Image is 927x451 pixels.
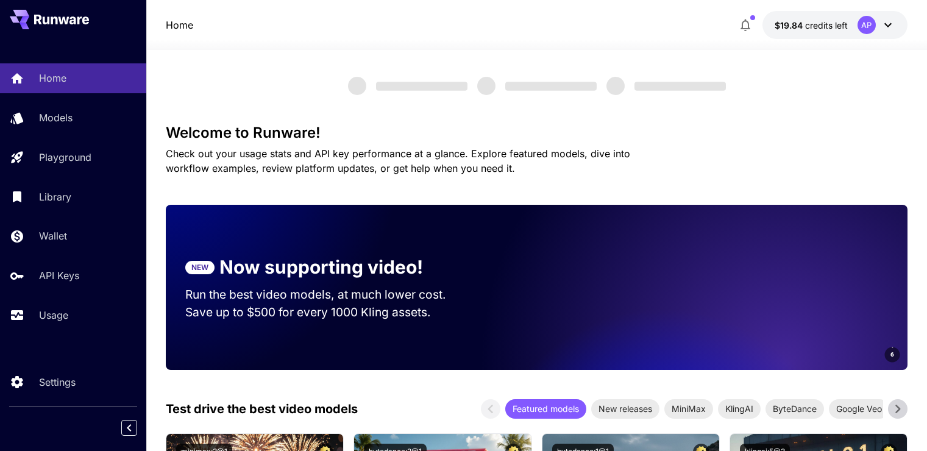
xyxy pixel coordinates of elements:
[39,190,71,204] p: Library
[829,399,889,419] div: Google Veo
[166,147,630,174] span: Check out your usage stats and API key performance at a glance. Explore featured models, dive int...
[185,286,469,304] p: Run the best video models, at much lower cost.
[775,19,848,32] div: $19.83608
[664,399,713,419] div: MiniMax
[39,150,91,165] p: Playground
[775,20,805,30] span: $19.84
[765,399,824,419] div: ByteDance
[121,420,137,436] button: Collapse sidebar
[185,304,469,321] p: Save up to $500 for every 1000 Kling assets.
[39,71,66,85] p: Home
[858,16,876,34] div: AP
[805,20,848,30] span: credits left
[718,402,761,415] span: KlingAI
[191,262,208,273] p: NEW
[505,399,586,419] div: Featured models
[765,402,824,415] span: ByteDance
[130,417,146,439] div: Collapse sidebar
[166,18,193,32] nav: breadcrumb
[762,11,907,39] button: $19.83608AP
[591,402,659,415] span: New releases
[39,268,79,283] p: API Keys
[718,399,761,419] div: KlingAI
[39,229,67,243] p: Wallet
[890,350,894,359] span: 6
[166,400,358,418] p: Test drive the best video models
[829,402,889,415] span: Google Veo
[219,254,423,281] p: Now supporting video!
[505,402,586,415] span: Featured models
[664,402,713,415] span: MiniMax
[39,375,76,389] p: Settings
[39,308,68,322] p: Usage
[166,18,193,32] a: Home
[39,110,73,125] p: Models
[591,399,659,419] div: New releases
[166,124,907,141] h3: Welcome to Runware!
